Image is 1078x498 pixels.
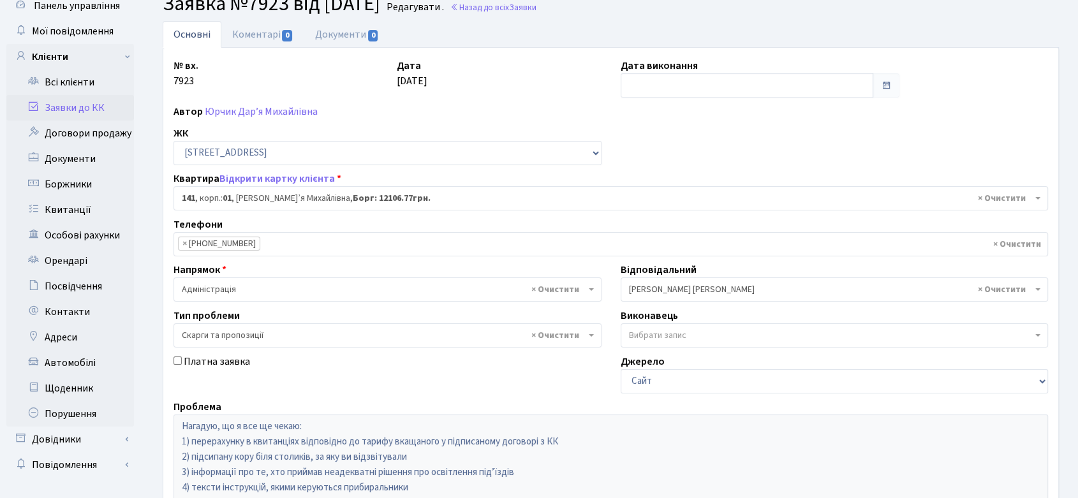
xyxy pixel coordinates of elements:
[531,329,579,342] span: Видалити всі елементи
[621,308,678,323] label: Виконавець
[629,283,1033,296] span: Колесніков В.
[163,21,221,48] a: Основні
[993,238,1041,251] span: Видалити всі елементи
[182,192,195,205] b: 141
[304,21,390,48] a: Документи
[6,401,134,427] a: Порушення
[182,192,1032,205] span: <b>141</b>, корп.: <b>01</b>, Юрчик Дар’я Михайлівна, <b>Борг: 12106.77грн.</b>
[629,329,686,342] span: Вибрати запис
[621,277,1049,302] span: Колесніков В.
[6,197,134,223] a: Квитанції
[219,172,335,186] a: Відкрити картку клієнта
[6,146,134,172] a: Документи
[384,1,444,13] small: Редагувати .
[6,452,134,478] a: Повідомлення
[174,104,203,119] label: Автор
[174,308,240,323] label: Тип проблеми
[6,172,134,197] a: Боржники
[6,350,134,376] a: Автомобілі
[6,121,134,146] a: Договори продажу
[178,237,260,251] li: +380503578440
[174,186,1048,210] span: <b>141</b>, корп.: <b>01</b>, Юрчик Дар’я Михайлівна, <b>Борг: 12106.77грн.</b>
[6,427,134,452] a: Довідники
[6,376,134,401] a: Щоденник
[397,58,421,73] label: Дата
[174,171,341,186] label: Квартира
[509,1,536,13] span: Заявки
[174,399,221,414] label: Проблема
[182,329,586,342] span: Скарги та пропозиції
[205,105,318,119] a: Юрчик Дар’я Михайлівна
[621,58,698,73] label: Дата виконання
[174,277,602,302] span: Адміністрація
[6,274,134,299] a: Посвідчення
[174,217,223,232] label: Телефони
[221,21,304,48] a: Коментарі
[353,192,431,205] b: Борг: 12106.77грн.
[174,58,198,73] label: № вх.
[174,323,602,348] span: Скарги та пропозиції
[531,283,579,296] span: Видалити всі елементи
[621,262,697,277] label: Відповідальний
[6,18,134,44] a: Мої повідомлення
[387,58,610,98] div: [DATE]
[621,354,665,369] label: Джерело
[174,262,226,277] label: Напрямок
[282,30,292,41] span: 0
[978,192,1026,205] span: Видалити всі елементи
[6,223,134,248] a: Особові рахунки
[182,283,586,296] span: Адміністрація
[450,1,536,13] a: Назад до всіхЗаявки
[978,283,1026,296] span: Видалити всі елементи
[6,248,134,274] a: Орендарі
[6,44,134,70] a: Клієнти
[368,30,378,41] span: 0
[6,299,134,325] a: Контакти
[223,192,232,205] b: 01
[184,354,250,369] label: Платна заявка
[6,95,134,121] a: Заявки до КК
[174,126,188,141] label: ЖК
[182,237,187,250] span: ×
[6,70,134,95] a: Всі клієнти
[164,58,387,98] div: 7923
[32,24,114,38] span: Мої повідомлення
[6,325,134,350] a: Адреси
